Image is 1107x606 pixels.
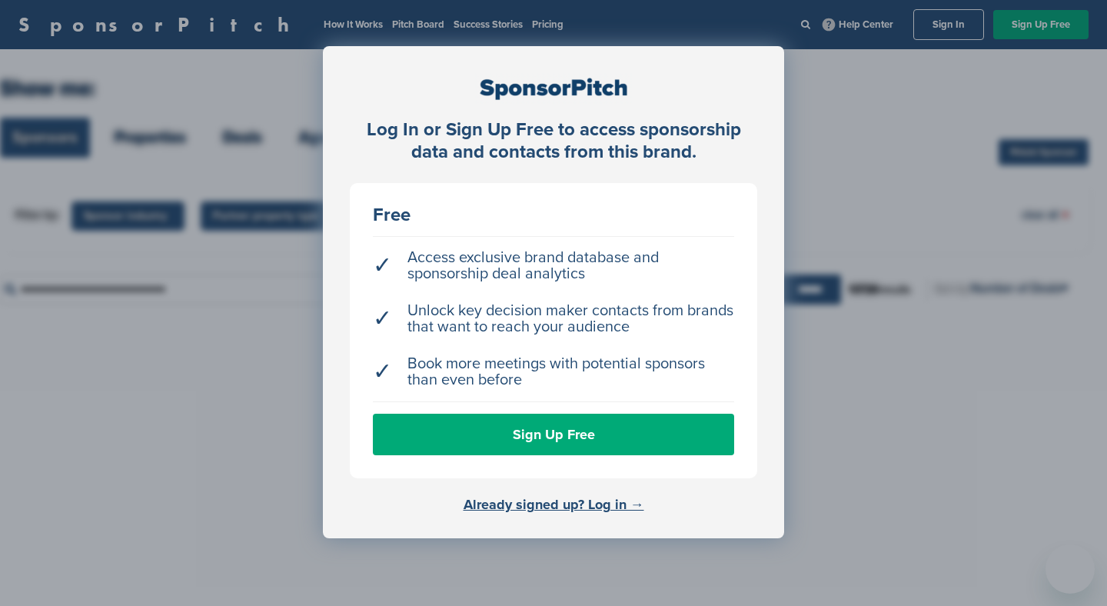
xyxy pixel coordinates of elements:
a: Already signed up? Log in → [464,496,644,513]
div: Log In or Sign Up Free to access sponsorship data and contacts from this brand. [350,119,757,164]
span: ✓ [373,311,392,327]
div: Free [373,206,734,225]
span: ✓ [373,258,392,274]
li: Unlock key decision maker contacts from brands that want to reach your audience [373,295,734,343]
span: ✓ [373,364,392,380]
a: Sign Up Free [373,414,734,455]
li: Book more meetings with potential sponsors than even before [373,348,734,396]
iframe: Button to launch messaging window [1045,544,1095,594]
li: Access exclusive brand database and sponsorship deal analytics [373,242,734,290]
